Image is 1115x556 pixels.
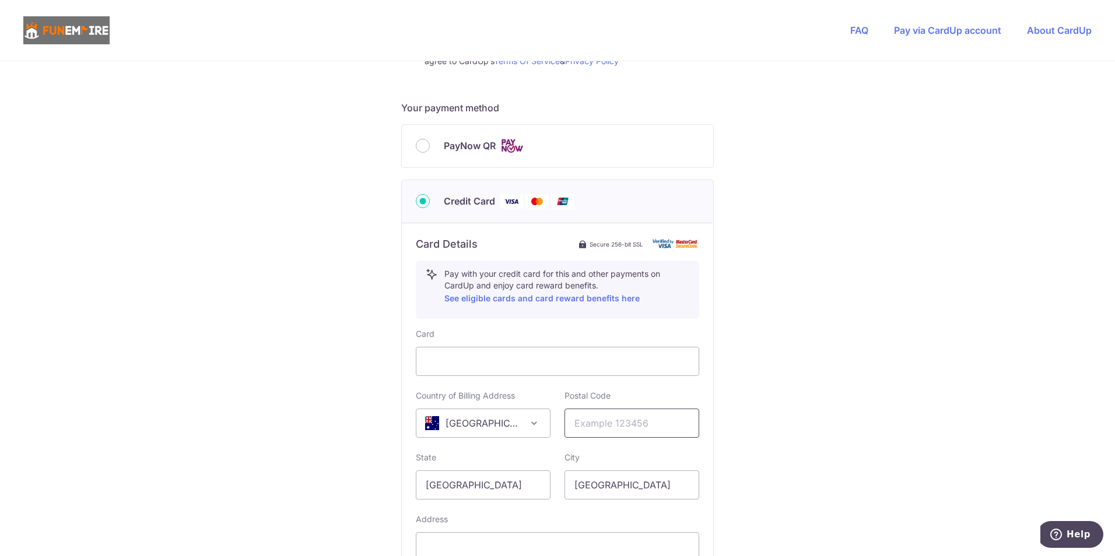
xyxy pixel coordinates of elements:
[416,328,434,340] label: Card
[444,293,640,303] a: See eligible cards and card reward benefits here
[565,56,619,66] a: Privacy Policy
[444,139,496,153] span: PayNow QR
[416,452,436,463] label: State
[564,390,611,402] label: Postal Code
[416,409,550,437] span: Australia
[494,56,560,66] a: Terms Of Service
[426,354,689,368] iframe: Secure card payment input frame
[894,24,1001,36] a: Pay via CardUp account
[564,452,580,463] label: City
[590,240,643,249] span: Secure 256-bit SSL
[564,409,699,438] input: Example 123456
[653,239,699,249] img: card secure
[525,194,549,209] img: Mastercard
[551,194,574,209] img: Union Pay
[416,237,478,251] h6: Card Details
[401,101,714,115] h5: Your payment method
[416,513,448,525] label: Address
[416,409,551,438] span: Australia
[444,268,689,305] p: Pay with your credit card for this and other payments on CardUp and enjoy card reward benefits.
[1040,521,1103,550] iframe: Opens a widget where you can find more information
[850,24,868,36] a: FAQ
[500,194,523,209] img: Visa
[444,194,495,208] span: Credit Card
[500,139,524,153] img: Cards logo
[416,390,515,402] label: Country of Billing Address
[416,194,699,209] div: Credit Card Visa Mastercard Union Pay
[1027,24,1092,36] a: About CardUp
[416,139,699,153] div: PayNow QR Cards logo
